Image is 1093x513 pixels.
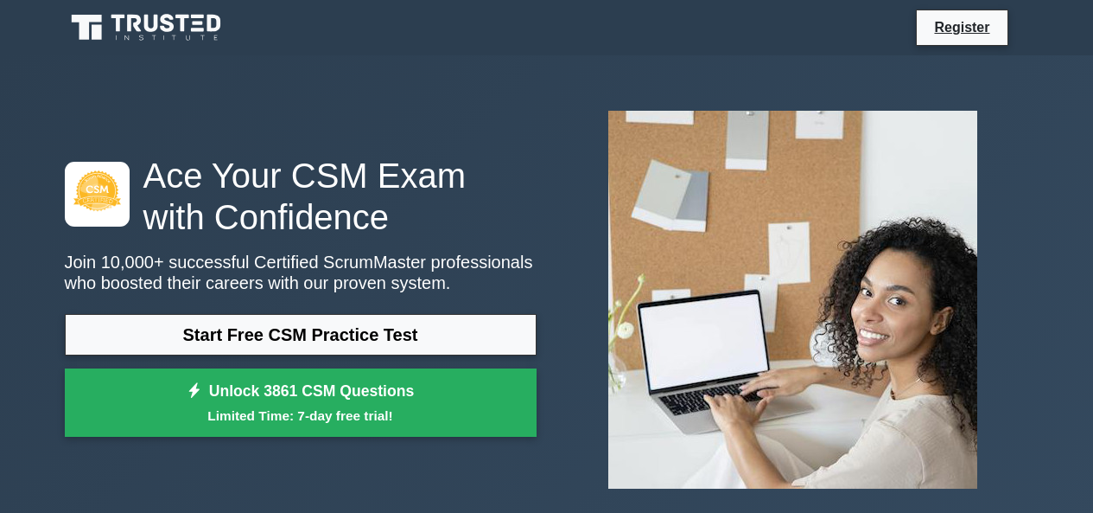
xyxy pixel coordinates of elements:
small: Limited Time: 7-day free trial! [86,406,515,426]
a: Register [924,16,1000,38]
a: Unlock 3861 CSM QuestionsLimited Time: 7-day free trial! [65,369,537,438]
a: Start Free CSM Practice Test [65,314,537,356]
h1: Ace Your CSM Exam with Confidence [65,155,537,238]
p: Join 10,000+ successful Certified ScrumMaster professionals who boosted their careers with our pr... [65,252,537,293]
